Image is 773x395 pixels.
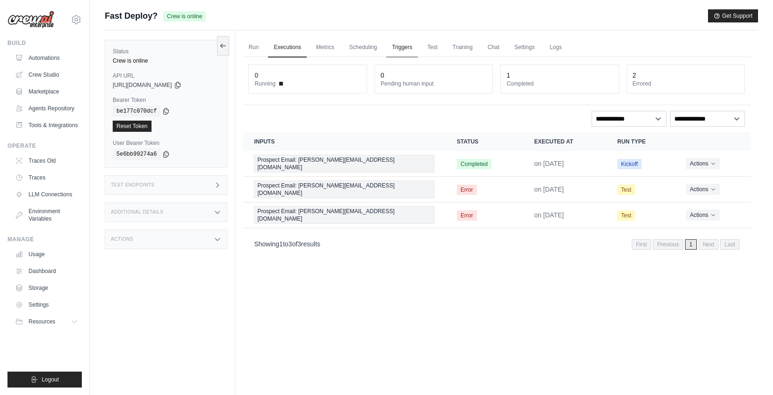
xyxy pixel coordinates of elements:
h3: Additional Details [111,209,163,215]
button: Actions for execution [686,209,719,221]
dt: Pending human input [381,80,487,87]
h3: Test Endpoints [111,182,155,188]
a: Test [422,38,443,57]
div: Operate [7,142,82,150]
a: View execution details for Prospect Email [254,180,434,198]
a: LLM Connections [11,187,82,202]
span: First [632,239,651,250]
button: Resources [11,314,82,329]
button: Actions for execution [686,184,719,195]
th: Run Type [606,132,675,151]
span: 1 [279,240,283,248]
p: Showing to of results [254,239,320,249]
a: Triggers [386,38,418,57]
span: 3 [297,240,301,248]
code: be177c070dcf [113,106,160,117]
span: Error [457,185,477,195]
th: Executed at [523,132,606,151]
time: August 15, 2025 at 23:37 PDT [534,211,564,219]
a: Reset Token [113,121,152,132]
h3: Actions [111,237,133,242]
span: [URL][DOMAIN_NAME] [113,81,172,89]
img: Logo [7,11,54,29]
a: Settings [11,297,82,312]
span: Crew is online [163,11,206,22]
a: Scheduling [344,38,383,57]
span: Error [457,210,477,221]
time: August 15, 2025 at 23:38 PDT [534,186,564,193]
a: Traces Old [11,153,82,168]
code: 5e6bb99274a6 [113,149,160,160]
div: 0 [381,71,384,80]
a: Agents Repository [11,101,82,116]
a: Traces [11,170,82,185]
a: Metrics [311,38,340,57]
span: Previous [653,239,683,250]
th: Status [446,132,523,151]
span: 1 [685,239,697,250]
a: Settings [509,38,540,57]
span: Completed [457,159,491,169]
a: Environment Variables [11,204,82,226]
a: Automations [11,50,82,65]
a: Logs [544,38,567,57]
a: Tools & Integrations [11,118,82,133]
a: Dashboard [11,264,82,279]
span: Test [617,185,635,195]
div: 1 [506,71,510,80]
nav: Pagination [632,239,739,250]
label: Status [113,48,219,55]
button: Get Support [708,9,758,22]
a: Executions [268,38,307,57]
span: 3 [289,240,292,248]
dt: Errored [633,80,739,87]
a: Storage [11,280,82,295]
label: Bearer Token [113,96,219,104]
span: Next [699,239,719,250]
div: Crew is online [113,57,219,65]
time: September 20, 2025 at 17:15 PDT [534,160,564,167]
a: Run [243,38,264,57]
label: API URL [113,72,219,79]
span: Test [617,210,635,221]
div: 2 [633,71,636,80]
a: View execution details for Prospect Email [254,206,434,224]
button: Logout [7,372,82,388]
a: Marketplace [11,84,82,99]
span: Running [254,80,275,87]
a: View execution details for Prospect Email [254,155,434,172]
div: Build [7,39,82,47]
label: User Bearer Token [113,139,219,147]
span: Resources [29,318,55,325]
a: Chat [482,38,505,57]
a: Usage [11,247,82,262]
button: Actions for execution [686,158,719,169]
div: 0 [254,71,258,80]
span: Prospect Email: [PERSON_NAME][EMAIL_ADDRESS][DOMAIN_NAME] [254,155,434,172]
div: Manage [7,236,82,243]
th: Inputs [243,132,445,151]
span: Prospect Email: [PERSON_NAME][EMAIL_ADDRESS][DOMAIN_NAME] [254,206,434,224]
dt: Completed [506,80,613,87]
span: Fast Deploy? [105,9,158,22]
span: Last [720,239,739,250]
a: Crew Studio [11,67,82,82]
span: Kickoff [617,159,642,169]
section: Crew executions table [243,132,751,256]
span: Prospect Email: [PERSON_NAME][EMAIL_ADDRESS][DOMAIN_NAME] [254,180,434,198]
span: Logout [42,376,59,383]
nav: Pagination [243,232,751,256]
a: Training [447,38,478,57]
iframe: Chat Widget [726,350,773,395]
